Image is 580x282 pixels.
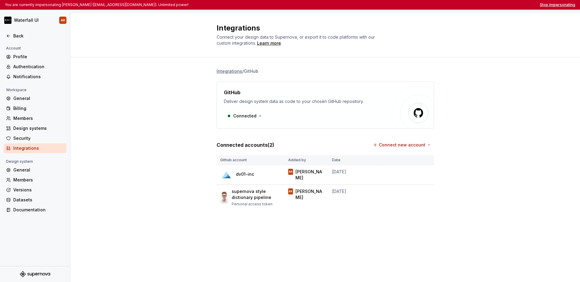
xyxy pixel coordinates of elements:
a: Members [4,114,66,123]
div: Datasets [13,197,64,203]
div: Deliver design system data as code to your chosen GitHub repository. [224,98,392,104]
div: AK [61,18,65,23]
span: . [256,41,282,46]
a: Members [4,175,66,185]
div: Members [13,177,64,183]
p: You are currently impersonating [PERSON_NAME] ([EMAIL_ADDRESS][DOMAIN_NAME]). Unlimited power! [5,2,188,7]
div: AK [289,188,292,194]
a: Learn more [257,40,281,46]
p: dv01-inc [236,171,254,177]
p: [PERSON_NAME] [295,188,324,200]
img: dv01-inc [220,169,232,181]
a: Documentation [4,205,66,215]
p: Personal access token [232,202,281,207]
div: Profile [13,54,64,60]
p: supernova style dictionary pipeline [232,188,281,200]
div: Notifications [13,74,64,80]
div: Members [13,115,64,121]
th: Date [328,155,380,165]
div: General [13,95,64,101]
button: Connect new account [370,139,434,150]
button: Waterfall UIAK [1,14,69,27]
img: 7a0241b0-c510-47ef-86be-6cc2f0d29437.png [4,17,11,24]
a: Security [4,133,66,143]
div: Versions [13,187,64,193]
div: AK [289,169,292,175]
th: Github account [217,155,285,165]
p: Connected accounts ( 2 ) [217,141,274,149]
div: Workspace [4,86,29,94]
div: Design system [4,158,35,165]
a: Versions [4,185,66,195]
a: Profile [4,52,66,62]
div: Account [4,45,23,52]
a: General [4,94,66,103]
div: Security [13,135,64,141]
a: Authentication [4,62,66,72]
a: Design systems [4,123,66,133]
div: Documentation [13,207,64,213]
span: Connect your design data to Supernova, or export it to code platforms with our custom integrations. [217,34,376,46]
li: GitHub [244,69,258,74]
a: Billing [4,104,66,113]
button: Connected [224,111,265,121]
div: Authentication [13,64,64,70]
td: [DATE] [328,165,380,185]
div: Back [13,33,64,39]
svg: Supernova Logo [20,271,50,277]
h4: GitHub [224,89,240,96]
div: Billing [13,105,64,111]
a: Notifications [4,72,66,82]
p: [PERSON_NAME] [295,169,324,181]
a: Integrations [4,143,66,153]
span: Connect new account [379,142,425,148]
p: Connected [233,113,256,119]
a: General [4,165,66,175]
button: Stop impersonating [540,2,575,7]
th: Added by [285,155,328,165]
a: Back [4,31,66,41]
h2: Integrations [217,23,427,33]
img: awkale [220,191,228,203]
div: Waterfall UI [14,17,39,23]
div: Design systems [13,125,64,131]
li: / [242,69,244,74]
a: Datasets [4,195,66,205]
td: [DATE] [328,185,380,210]
div: Integrations [13,145,64,151]
div: General [13,167,64,173]
a: Integrations [217,68,242,74]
